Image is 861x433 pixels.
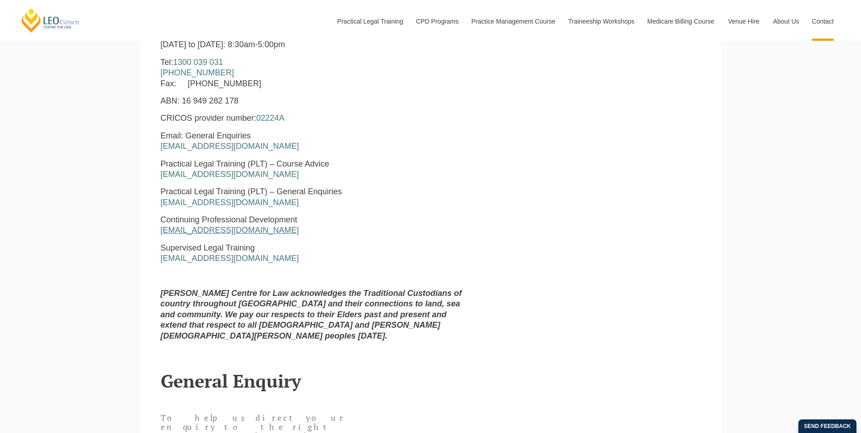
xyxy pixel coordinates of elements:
a: Medicare Billing Course [640,2,721,41]
p: Continuing Professional Development [161,215,470,236]
a: [PHONE_NUMBER] [161,68,234,77]
p: Email: General Enquiries [161,131,470,152]
a: [EMAIL_ADDRESS][DOMAIN_NAME] [161,254,299,263]
a: About Us [766,2,805,41]
p: Supervised Legal Training [161,243,470,264]
a: Traineeship Workshops [561,2,640,41]
strong: [PERSON_NAME] Centre for Law acknowledges the Traditional Custodians of country throughout [GEOGR... [161,289,462,340]
p: Practical Legal Training (PLT) – Course Advice [161,159,470,180]
span: Practical Legal Training (PLT) – General Enquiries [161,187,342,196]
a: [PERSON_NAME] Centre for Law [20,7,81,33]
a: Venue Hire [721,2,766,41]
p: CRICOS provider number: [161,113,470,123]
a: [EMAIL_ADDRESS][DOMAIN_NAME] [161,198,299,207]
a: CPD Programs [409,2,464,41]
p: ABN: 16 949 282 178 [161,96,470,106]
p: Tel: Fax: [PHONE_NUMBER] [161,57,470,89]
a: 02224A [256,113,285,123]
a: Contact [805,2,841,41]
a: Practical Legal Training [330,2,409,41]
a: [EMAIL_ADDRESS][DOMAIN_NAME] [161,142,299,151]
a: 1300 039 031 [173,58,223,67]
a: [EMAIL_ADDRESS][DOMAIN_NAME] [161,170,299,179]
a: Practice Management Course [465,2,561,41]
h2: General Enquiry [161,371,701,391]
a: [EMAIL_ADDRESS][DOMAIN_NAME] [161,226,299,235]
